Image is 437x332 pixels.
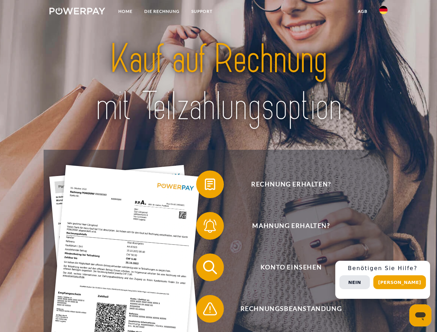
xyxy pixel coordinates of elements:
button: [PERSON_NAME] [373,275,426,289]
span: Rechnungsbeanstandung [206,295,376,323]
a: Home [112,5,138,18]
iframe: Schaltfläche zum Öffnen des Messaging-Fensters [409,304,431,326]
span: Mahnung erhalten? [206,212,376,240]
img: title-powerpay_de.svg [66,33,371,132]
a: DIE RECHNUNG [138,5,185,18]
img: logo-powerpay-white.svg [49,8,105,15]
h3: Benötigen Sie Hilfe? [339,265,426,272]
button: Konto einsehen [196,253,376,281]
img: qb_search.svg [201,259,219,276]
div: Schnellhilfe [335,261,430,299]
img: de [379,6,388,14]
a: SUPPORT [185,5,218,18]
a: agb [352,5,373,18]
img: qb_bill.svg [201,176,219,193]
img: qb_bell.svg [201,217,219,234]
button: Rechnungsbeanstandung [196,295,376,323]
button: Mahnung erhalten? [196,212,376,240]
span: Rechnung erhalten? [206,170,376,198]
img: qb_warning.svg [201,300,219,317]
span: Konto einsehen [206,253,376,281]
button: Rechnung erhalten? [196,170,376,198]
button: Nein [339,275,370,289]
